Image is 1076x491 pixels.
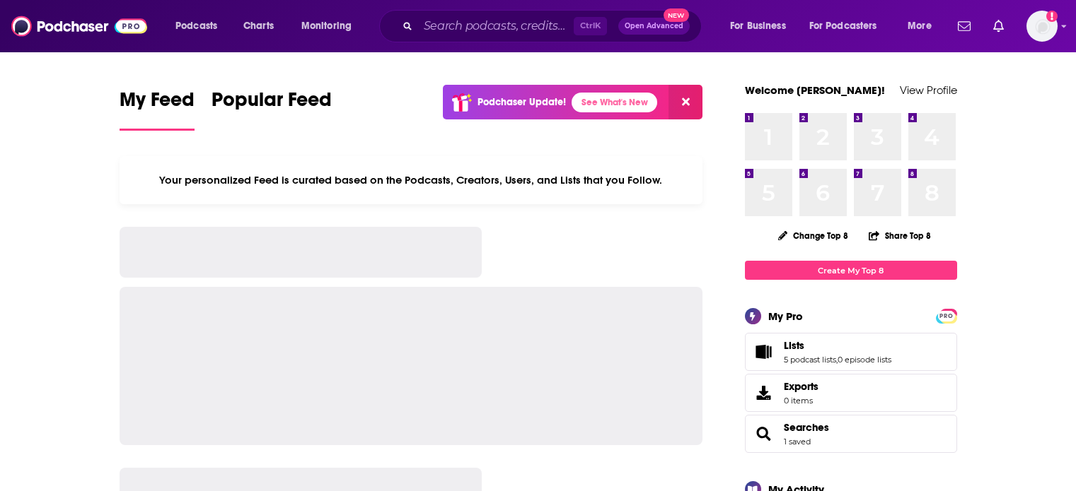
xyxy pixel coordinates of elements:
a: Create My Top 8 [745,261,957,280]
span: PRO [938,311,955,321]
button: Change Top 8 [770,227,857,244]
span: Exports [784,380,818,393]
div: Search podcasts, credits, & more... [393,10,715,42]
a: Popular Feed [212,88,332,131]
span: Exports [750,383,778,403]
a: 1 saved [784,437,811,446]
span: Podcasts [175,16,217,36]
img: User Profile [1026,11,1058,42]
a: Searches [784,421,829,434]
span: New [664,8,689,22]
button: Share Top 8 [868,222,932,249]
button: open menu [291,15,370,37]
a: Show notifications dropdown [952,14,976,38]
span: , [836,355,838,365]
a: Show notifications dropdown [988,14,1010,38]
button: open menu [166,15,236,37]
a: Charts [234,15,282,37]
span: My Feed [120,88,195,120]
button: Show profile menu [1026,11,1058,42]
button: open menu [898,15,949,37]
a: Lists [784,339,891,352]
p: Podchaser Update! [478,96,566,108]
a: View Profile [900,83,957,97]
span: Popular Feed [212,88,332,120]
span: Lists [784,339,804,352]
svg: Add a profile image [1046,11,1058,22]
span: 0 items [784,396,818,406]
button: open menu [800,15,898,37]
span: More [908,16,932,36]
a: My Feed [120,88,195,131]
input: Search podcasts, credits, & more... [418,15,574,37]
a: Exports [745,374,957,412]
a: 5 podcast lists [784,355,836,365]
span: Searches [745,415,957,453]
a: Searches [750,424,778,444]
button: open menu [720,15,804,37]
a: See What's New [572,93,657,112]
span: For Business [730,16,786,36]
span: Ctrl K [574,17,607,35]
a: Lists [750,342,778,362]
button: Open AdvancedNew [618,18,690,35]
div: My Pro [768,309,803,323]
div: Your personalized Feed is curated based on the Podcasts, Creators, Users, and Lists that you Follow. [120,156,703,204]
span: Logged in as jfalkner [1026,11,1058,42]
a: 0 episode lists [838,355,891,365]
a: PRO [938,310,955,321]
a: Welcome [PERSON_NAME]! [745,83,885,97]
img: Podchaser - Follow, Share and Rate Podcasts [11,13,147,40]
span: Lists [745,333,957,371]
span: Charts [243,16,274,36]
span: Monitoring [301,16,352,36]
span: Open Advanced [625,23,683,30]
span: For Podcasters [809,16,877,36]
